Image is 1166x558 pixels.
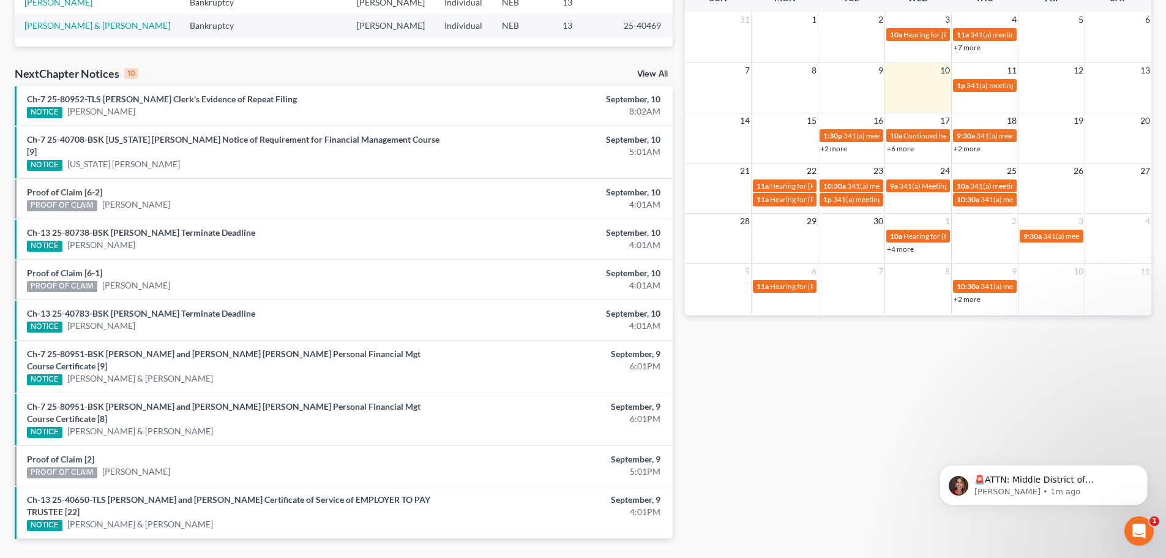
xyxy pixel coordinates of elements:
span: 15 [805,113,818,128]
div: 4:01AM [457,239,660,251]
span: 10a [890,232,902,241]
span: 3 [1077,214,1085,228]
span: 9 [1011,264,1018,279]
span: 1:30p [823,131,842,140]
span: 8 [944,264,951,279]
span: 1p [957,81,965,90]
span: 5 [1077,12,1085,27]
div: September, 10 [457,267,660,279]
div: September, 10 [457,186,660,198]
span: 10:30a [957,195,979,204]
a: Ch-13 25-40783-BSK [PERSON_NAME] Terminate Deadline [27,308,255,319]
span: 341(a) meeting for [PERSON_NAME] & [PERSON_NAME] [981,195,1164,204]
span: 20 [1139,113,1151,128]
span: 2 [877,12,884,27]
a: Ch-7 25-80951-BSK [PERSON_NAME] and [PERSON_NAME] [PERSON_NAME] Personal Financial Mgt Course Cer... [27,401,420,424]
span: 10 [939,63,951,78]
span: 10a [890,30,902,39]
span: 30 [872,214,884,228]
span: 1 [810,12,818,27]
span: 9a [890,181,898,190]
a: [PERSON_NAME] & [PERSON_NAME] [67,425,213,437]
span: 9:30a [1023,232,1042,241]
span: 341(a) meeting for [PERSON_NAME] [833,195,951,204]
a: View All [637,70,668,78]
span: Hearing for [PERSON_NAME] [770,181,865,190]
td: 25-40469 [614,14,673,37]
a: Ch-7 25-80951-BSK [PERSON_NAME] and [PERSON_NAME] [PERSON_NAME] Personal Financial Mgt Course Cer... [27,349,420,371]
span: 10a [890,131,902,140]
a: [PERSON_NAME] [67,105,135,118]
span: 10:30a [957,282,979,291]
span: 27 [1139,164,1151,178]
div: September, 10 [457,307,660,320]
span: 341(a) meeting for [PERSON_NAME] [1043,232,1161,241]
div: September, 9 [457,348,660,360]
span: 1p [823,195,832,204]
span: 11a [757,195,769,204]
span: Hearing for [PERSON_NAME] [903,232,999,241]
iframe: Intercom live chat [1124,516,1154,546]
div: 6:01PM [457,413,660,425]
span: 23 [872,164,884,178]
td: [PERSON_NAME] [347,14,435,37]
span: 24 [939,164,951,178]
span: Hearing for [PERSON_NAME] & [PERSON_NAME] [770,282,930,291]
a: +6 more [887,144,914,153]
span: 13 [1139,63,1151,78]
span: 9:30a [957,131,975,140]
span: 10a [957,181,969,190]
div: NOTICE [27,520,62,531]
div: September, 9 [457,401,660,413]
td: Bankruptcy [180,14,256,37]
div: NOTICE [27,241,62,252]
div: 4:01AM [457,279,660,292]
span: 12 [1072,63,1085,78]
span: 16 [872,113,884,128]
div: September, 10 [457,93,660,105]
span: 341(a) meeting for [PERSON_NAME] [843,131,962,140]
span: 9 [877,63,884,78]
span: 1 [1149,516,1159,526]
span: 6 [1144,12,1151,27]
td: Individual [435,14,492,37]
span: 26 [1072,164,1085,178]
div: 4:01PM [457,506,660,518]
span: 29 [805,214,818,228]
div: PROOF OF CLAIM [27,200,97,211]
span: 341(a) meeting for [PERSON_NAME] [981,282,1099,291]
div: 6:01PM [457,360,660,372]
span: 4 [1011,12,1018,27]
a: [PERSON_NAME] & [PERSON_NAME] [67,518,213,530]
div: September, 9 [457,453,660,466]
span: 11 [1139,264,1151,279]
span: 18 [1006,113,1018,128]
a: [PERSON_NAME] & [PERSON_NAME] [24,20,170,31]
span: 17 [939,113,951,128]
a: +2 more [954,295,981,304]
div: PROOF OF CLAIM [27,467,97,478]
a: [PERSON_NAME] [67,320,135,332]
span: 341(a) meeting for [PERSON_NAME] [966,81,1085,90]
div: 4:01AM [457,320,660,332]
span: 11a [757,282,769,291]
span: 11 [1006,63,1018,78]
span: 341(a) meeting for [PERSON_NAME] & [PERSON_NAME] [976,131,1159,140]
a: [PERSON_NAME] & [PERSON_NAME] [67,372,213,385]
span: 21 [739,164,751,178]
a: Ch-7 25-80952-TLS [PERSON_NAME] Clerk's Evidence of Repeat Filing [27,94,297,104]
a: [US_STATE] [PERSON_NAME] [67,158,180,170]
a: +7 more [954,43,981,52]
span: Hearing for [PERSON_NAME] Land & Cattle [770,195,909,204]
div: NOTICE [27,107,62,118]
span: 8 [810,63,818,78]
a: Ch-13 25-80738-BSK [PERSON_NAME] Terminate Deadline [27,227,255,238]
a: Ch-13 25-40650-TLS [PERSON_NAME] and [PERSON_NAME] Certificate of Service of EMPLOYER TO PAY TRUS... [27,494,430,517]
span: 1 [944,214,951,228]
div: 4:01AM [457,198,660,211]
iframe: Intercom notifications message [921,439,1166,525]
